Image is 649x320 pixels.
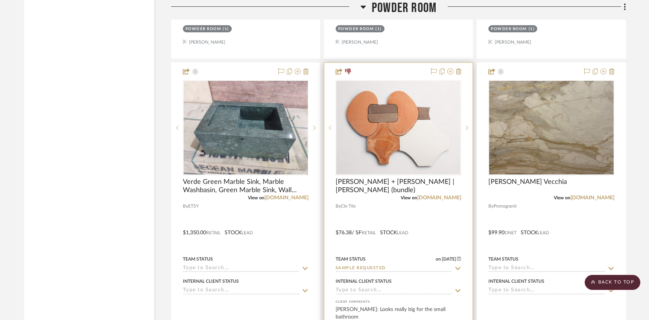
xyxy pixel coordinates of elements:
div: 0 [336,80,461,175]
input: Type to Search… [336,287,452,294]
img: fornace brioni + cristina celestino | cotto capriccio (bundle) [336,81,461,174]
input: Type to Search… [183,287,299,294]
input: Type to Search… [336,265,452,272]
div: (1) [375,26,382,32]
div: Powder Room [185,26,221,32]
div: 0 [489,80,614,175]
span: on [436,257,441,261]
span: By [183,203,188,210]
div: Powder Room [338,26,374,32]
div: Internal Client Status [336,278,392,285]
div: (1) [223,26,229,32]
img: Verde Green Marble Sink, Marble Washbasin, Green Marble Sink, Wall Mount Sink, Custom Order sink,... [184,81,308,174]
div: Team Status [183,256,213,262]
span: By [336,203,341,210]
div: Team Status [336,256,366,262]
span: Verde Green Marble Sink, Marble Washbasin, Green Marble Sink, Wall Mount Sink, Custom Order sink,... [183,178,309,194]
span: ETSY [188,203,199,210]
img: Macchia Vecchia [489,81,613,174]
span: Cle Tile [341,203,356,210]
span: [PERSON_NAME] Vecchia [488,178,567,186]
span: [DATE] [441,256,457,262]
div: Team Status [488,256,518,262]
input: Type to Search… [488,287,605,294]
div: (1) [529,26,535,32]
input: Type to Search… [183,265,299,272]
a: [DOMAIN_NAME] [264,195,309,200]
scroll-to-top-button: BACK TO TOP [585,275,640,290]
span: View on [401,196,417,200]
a: [DOMAIN_NAME] [570,195,614,200]
div: Internal Client Status [183,278,239,285]
div: Powder Room [491,26,527,32]
span: Pomogranit [494,203,517,210]
div: Internal Client Status [488,278,544,285]
a: [DOMAIN_NAME] [417,195,461,200]
span: By [488,203,494,210]
input: Type to Search… [488,265,605,272]
span: View on [554,196,570,200]
span: [PERSON_NAME] + [PERSON_NAME] | [PERSON_NAME] (bundle) [336,178,461,194]
span: View on [248,196,264,200]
